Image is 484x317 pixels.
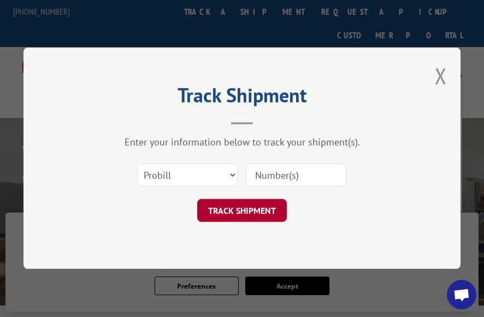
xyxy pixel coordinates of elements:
[435,61,447,90] button: Close modal
[78,87,406,108] h2: Track Shipment
[197,199,287,222] button: TRACK SHIPMENT
[447,280,476,309] div: Open chat
[78,136,406,149] div: Enter your information below to track your shipment(s).
[246,164,346,187] input: Number(s)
